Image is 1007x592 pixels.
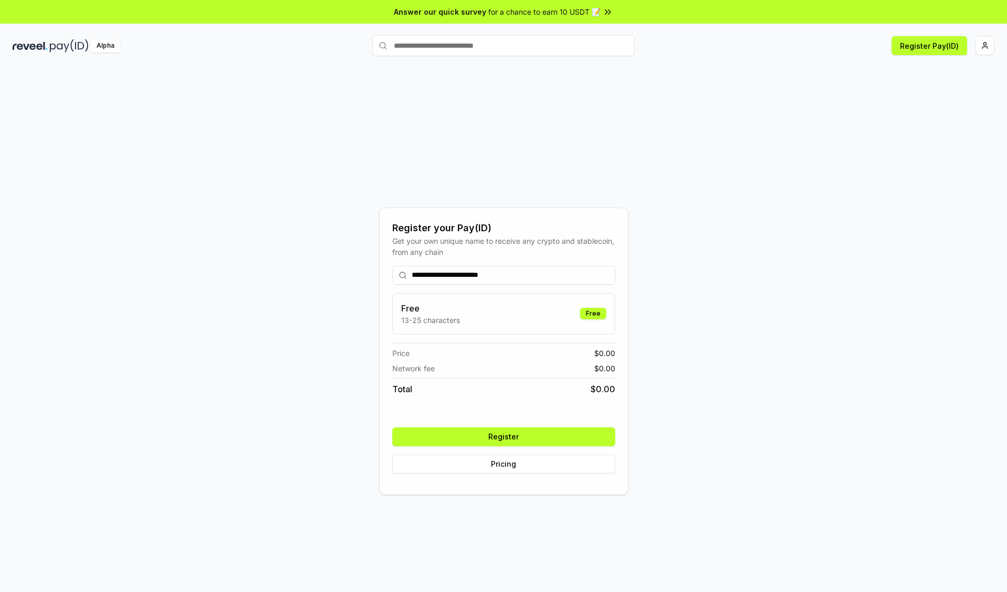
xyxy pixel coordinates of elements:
[392,235,615,257] div: Get your own unique name to receive any crypto and stablecoin, from any chain
[392,383,412,395] span: Total
[50,39,89,52] img: pay_id
[401,302,460,315] h3: Free
[488,6,601,17] span: for a chance to earn 10 USDT 📝
[401,315,460,326] p: 13-25 characters
[580,308,606,319] div: Free
[392,455,615,473] button: Pricing
[13,39,48,52] img: reveel_dark
[594,363,615,374] span: $ 0.00
[392,348,410,359] span: Price
[392,363,435,374] span: Network fee
[591,383,615,395] span: $ 0.00
[892,36,967,55] button: Register Pay(ID)
[394,6,486,17] span: Answer our quick survey
[392,221,615,235] div: Register your Pay(ID)
[91,39,120,52] div: Alpha
[392,427,615,446] button: Register
[594,348,615,359] span: $ 0.00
